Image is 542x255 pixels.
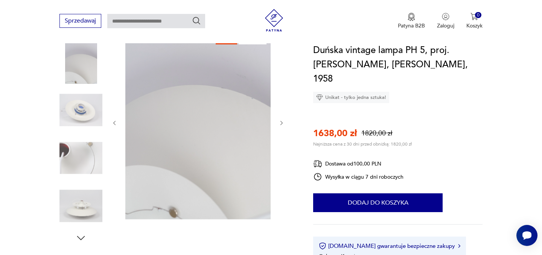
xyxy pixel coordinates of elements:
img: Ikona strzałki w prawo [458,244,460,248]
img: Patyna - sklep z meblami i dekoracjami vintage [263,9,285,32]
button: [DOMAIN_NAME] gwarantuje bezpieczne zakupy [319,242,460,250]
p: Zaloguj [437,22,454,29]
p: Patyna B2B [398,22,425,29]
img: Ikonka użytkownika [442,13,449,20]
img: Zdjęcie produktu Duńska vintage lampa PH 5, proj. Poul Henningsen, Louis Poulsen, 1958 [59,185,102,228]
iframe: Smartsupp widget button [516,225,537,246]
div: Unikat - tylko jedna sztuka! [313,92,389,103]
button: Szukaj [192,16,201,25]
a: Ikona medaluPatyna B2B [398,13,425,29]
button: Patyna B2B [398,13,425,29]
button: Dodaj do koszyka [313,193,443,212]
a: Sprzedawaj [59,19,101,24]
button: Zaloguj [437,13,454,29]
div: Dostawa od 100,00 PLN [313,159,403,168]
img: Zdjęcie produktu Duńska vintage lampa PH 5, proj. Poul Henningsen, Louis Poulsen, 1958 [125,26,271,219]
p: 1638,00 zł [313,127,357,140]
img: Zdjęcie produktu Duńska vintage lampa PH 5, proj. Poul Henningsen, Louis Poulsen, 1958 [59,137,102,179]
div: 0 [475,12,481,18]
img: Ikona diamentu [316,94,323,101]
p: Najniższa cena z 30 dni przed obniżką: 1820,00 zł [313,141,412,147]
button: 0Koszyk [466,13,483,29]
img: Ikona medalu [408,13,415,21]
img: Ikona dostawy [313,159,322,168]
button: Sprzedawaj [59,14,101,28]
img: Zdjęcie produktu Duńska vintage lampa PH 5, proj. Poul Henningsen, Louis Poulsen, 1958 [59,89,102,132]
h1: Duńska vintage lampa PH 5, proj. [PERSON_NAME], [PERSON_NAME], 1958 [313,43,482,86]
img: Zdjęcie produktu Duńska vintage lampa PH 5, proj. Poul Henningsen, Louis Poulsen, 1958 [59,41,102,83]
div: Wysyłka w ciągu 7 dni roboczych [313,172,403,181]
p: Koszyk [466,22,483,29]
p: 1820,00 zł [361,129,392,138]
img: Ikona koszyka [470,13,478,20]
img: Ikona certyfikatu [319,242,326,250]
